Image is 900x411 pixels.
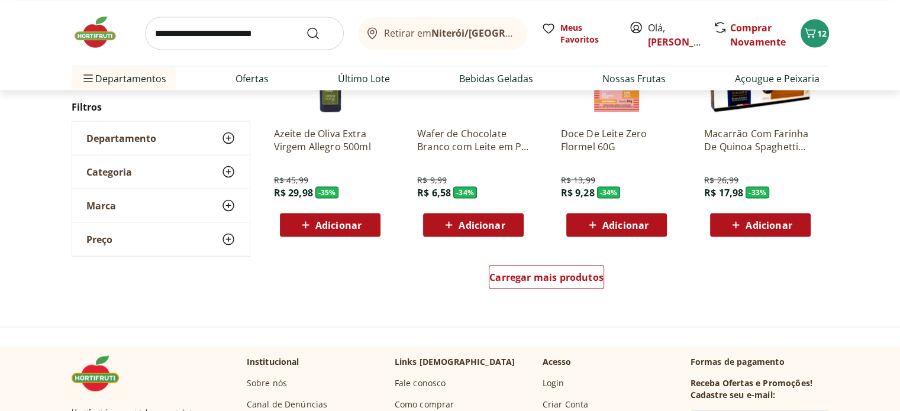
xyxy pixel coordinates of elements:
button: Departamento [72,121,250,154]
span: - 34 % [597,186,621,198]
span: R$ 9,28 [560,186,594,199]
a: [PERSON_NAME] [648,35,725,48]
a: Meus Favoritos [541,21,615,45]
a: Carregar mais produtos [489,265,604,293]
span: R$ 29,98 [274,186,313,199]
a: Azeite de Oliva Extra Virgem Allegro 500ml [274,127,386,153]
a: Açougue e Peixaria [735,71,820,85]
span: Categoria [86,166,132,177]
span: R$ 17,98 [704,186,743,199]
button: Menu [81,64,95,92]
span: Retirar em [384,27,515,38]
button: Adicionar [566,213,667,237]
a: Wafer de Chocolate Branco com Leite em Pó Naked Nuts 26g [417,127,530,153]
span: Departamento [86,132,156,144]
span: R$ 6,58 [417,186,451,199]
a: Criar Conta [543,398,589,410]
a: Bebidas Geladas [459,71,533,85]
a: Doce De Leite Zero Flormel 60G [560,127,673,153]
span: Olá, [648,20,701,48]
button: Submit Search [306,26,334,40]
button: Adicionar [710,213,811,237]
span: R$ 13,99 [560,174,595,186]
span: Departamentos [81,64,166,92]
h3: Receba Ofertas e Promoções! [691,377,812,389]
button: Adicionar [423,213,524,237]
h2: Filtros [72,95,250,118]
span: - 34 % [453,186,477,198]
span: Adicionar [315,220,362,229]
button: Categoria [72,155,250,188]
img: Hortifruti [72,14,131,50]
p: Institucional [247,355,299,367]
a: Último Lote [338,71,390,85]
button: Marca [72,189,250,222]
span: Preço [86,233,112,245]
span: R$ 45,99 [274,174,308,186]
button: Preço [72,222,250,255]
p: Acesso [543,355,572,367]
img: Hortifruti [72,355,131,391]
a: Nossas Frutas [602,71,666,85]
span: Marca [86,199,116,211]
span: 12 [817,27,827,38]
span: Adicionar [746,220,792,229]
button: Retirar emNiterói/[GEOGRAPHIC_DATA] [358,17,527,50]
a: Fale conosco [395,377,446,389]
p: Formas de pagamento [691,355,829,367]
button: Adicionar [280,213,380,237]
span: R$ 9,99 [417,174,447,186]
span: Carregar mais produtos [489,272,604,281]
a: Login [543,377,564,389]
a: Sobre nós [247,377,287,389]
span: R$ 26,99 [704,174,738,186]
a: Canal de Denúncias [247,398,328,410]
input: search [145,17,344,50]
span: - 35 % [315,186,339,198]
b: Niterói/[GEOGRAPHIC_DATA] [431,26,566,39]
span: Meus Favoritos [560,21,615,45]
span: Adicionar [602,220,649,229]
button: Carrinho [801,19,829,47]
h3: Cadastre seu e-mail: [691,389,775,400]
p: Links [DEMOGRAPHIC_DATA] [395,355,515,367]
span: - 33 % [746,186,769,198]
a: Como comprar [395,398,454,410]
a: Ofertas [236,71,269,85]
a: Comprar Novamente [730,21,786,48]
span: Adicionar [459,220,505,229]
a: Macarrão Com Farinha De Quinoa Spaghetti Sem Glúten Paganini Caixa 400G [704,127,817,153]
